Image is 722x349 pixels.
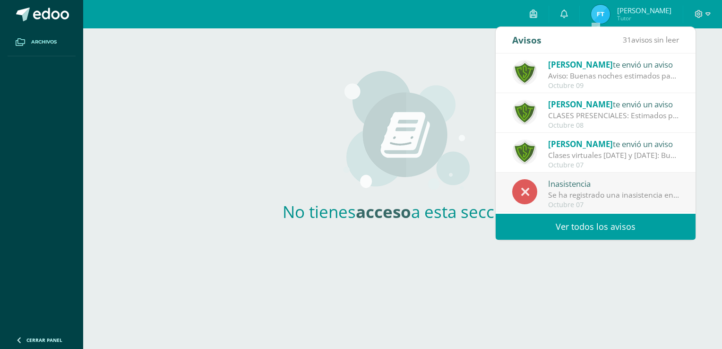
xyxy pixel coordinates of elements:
div: te envió un aviso [548,98,679,110]
span: Cerrar panel [26,337,62,343]
span: [PERSON_NAME] [617,6,671,15]
img: 2a918e31a8919171dbdf98851894726c.png [591,5,610,24]
img: 6f5ff69043559128dc4baf9e9c0f15a0.png [512,60,537,85]
span: [PERSON_NAME] [548,59,613,70]
div: Octubre 08 [548,122,679,130]
div: Aviso: Buenas noches estimados padres de familia, debido a las lluvias de hoy por la tarde, si su... [548,70,679,81]
div: Octubre 07 [548,161,679,169]
span: [PERSON_NAME] [548,139,613,149]
div: Se ha registrado una inasistencia en Segundo Básico el día [DATE] para Alma del [PERSON_NAME]. [548,190,679,201]
img: 6f5ff69043559128dc4baf9e9c0f15a0.png [512,140,537,165]
img: c7e4502288b633c389763cda5c4117dc.png [512,100,537,125]
div: Octubre 07 [548,201,679,209]
strong: acceso [356,201,411,223]
a: Archivos [8,28,76,56]
span: 31 [623,35,631,45]
span: avisos sin leer [623,35,679,45]
div: Octubre 09 [548,82,679,90]
span: [PERSON_NAME] [548,99,613,110]
h2: No tienes a esta sección. [263,201,542,223]
img: courses_medium.png [336,70,470,193]
a: Ver todos los avisos [496,214,696,240]
div: te envió un aviso [548,138,679,150]
div: Inasistencia [548,177,679,190]
div: CLASES PRESENCIALES: Estimados padres de familia: Les informamos que el Comité de Riesgo Escolar ... [548,110,679,121]
div: Clases virtuales 8 y 9 de octubre: Buenas tardes, estimados padres y madres de familia. Adjuntamo... [548,150,679,161]
span: Tutor [617,14,671,22]
span: Archivos [31,38,57,46]
div: te envió un aviso [548,58,679,70]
